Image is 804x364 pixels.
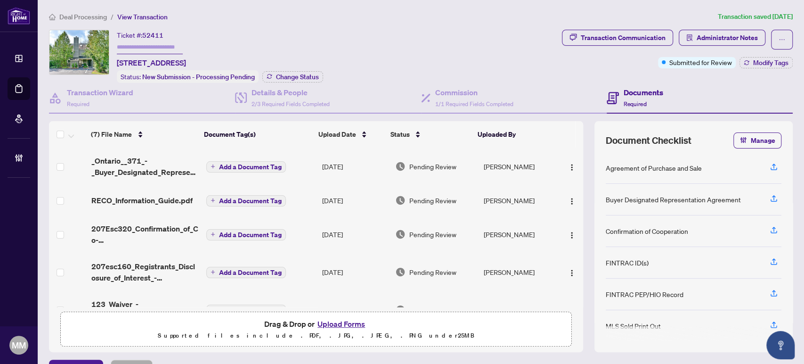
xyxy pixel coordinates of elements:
img: Logo [568,232,576,239]
button: Logo [564,227,579,242]
img: Document Status [395,161,406,172]
button: Add a Document Tag [206,304,286,316]
button: Logo [564,159,579,174]
span: Pending Review [409,161,456,172]
h4: Commission [435,87,513,98]
button: Upload Forms [315,318,368,330]
td: [DATE] [318,148,391,185]
span: Drag & Drop or [264,318,368,330]
div: Status: [117,70,259,83]
img: logo [8,7,30,25]
button: Add a Document Tag [206,194,286,207]
td: [PERSON_NAME] [480,148,558,185]
th: Upload Date [314,121,386,148]
span: Pending Review [409,195,456,206]
span: home [49,14,56,20]
p: Supported files include .PDF, .JPG, .JPEG, .PNG under 25 MB [66,330,566,341]
span: View Transaction [117,13,168,21]
td: [PERSON_NAME] [480,253,558,291]
span: _Ontario__371_-_Buyer_Designated_Representation_Agreement_-_Authority_for_Purchase_or_Lease.pdf [91,155,199,178]
button: Add a Document Tag [206,229,286,240]
h4: Details & People [252,87,330,98]
span: 207esc160_Registrants_Disclosure_of_Interest_-_Acquisition_of_Property_-_PropTx-[PERSON_NAME] 1.pdf [91,261,199,283]
span: Add a Document Tag [219,164,282,170]
span: Status [390,129,409,140]
span: 2/3 Required Fields Completed [252,100,330,108]
button: Administrator Notes [679,30,765,46]
span: ellipsis [779,36,785,43]
span: Pending Review [409,267,456,277]
span: Required [624,100,646,108]
span: Add a Document Tag [219,307,282,314]
div: FINTRAC ID(s) [606,257,649,268]
th: Document Tag(s) [200,121,314,148]
button: Add a Document Tag [206,305,286,316]
button: Modify Tags [739,57,793,68]
span: Drag & Drop orUpload FormsSupported files include .PDF, .JPG, .JPEG, .PNG under25MB [61,312,571,347]
button: Logo [564,265,579,280]
button: Add a Document Tag [206,161,286,173]
span: Modify Tags [753,59,788,66]
span: Change Status [276,74,319,80]
button: Add a Document Tag [206,267,286,278]
span: 207Esc320_Confirmation_of_Co-operation_and_Representation_-_Buyer_Seller_-_PropTx-[PERSON_NAME] 3... [91,223,199,246]
span: solution [686,34,693,41]
img: Document Status [395,305,406,315]
img: Logo [568,198,576,205]
img: Document Status [395,229,406,240]
span: Document Checklist [606,134,691,147]
span: 52411 [142,31,163,40]
span: Add a Document Tag [219,232,282,238]
div: Agreement of Purchase and Sale [606,163,702,173]
span: 1/1 Required Fields Completed [435,100,513,108]
span: (7) File Name [91,129,132,140]
img: Document Status [395,195,406,206]
span: plus [211,198,215,203]
span: Add a Document Tag [219,269,282,276]
span: Add a Document Tag [219,198,282,204]
div: Buyer Designated Representation Agreement [606,194,741,205]
th: Uploaded By [474,121,551,148]
span: Manage [751,133,775,148]
th: Status [386,121,474,148]
span: Upload Date [318,129,356,140]
span: plus [211,270,215,274]
img: Logo [568,269,576,277]
img: Document Status [395,267,406,277]
img: IMG-S12352340_1.jpg [49,30,109,74]
span: Administrator Notes [697,30,758,45]
button: Logo [564,193,579,208]
button: Manage [733,132,781,149]
div: MLS Sold Print Out [606,321,661,331]
td: [DATE] [318,253,391,291]
div: Transaction Communication [581,30,666,45]
td: [PERSON_NAME] [480,291,558,329]
span: Pending Review [409,305,456,315]
span: RECO_Information_Guide.pdf [91,195,193,206]
li: / [111,11,114,22]
td: [PERSON_NAME] [480,215,558,253]
span: New Submission - Processing Pending [142,73,255,81]
td: [DATE] [318,215,391,253]
button: Add a Document Tag [206,195,286,207]
span: Required [67,100,89,108]
button: Change Status [262,71,323,83]
h4: Transaction Wizard [67,87,133,98]
th: (7) File Name [87,121,200,148]
img: Logo [568,164,576,171]
span: plus [211,232,215,237]
button: Logo [564,302,579,317]
button: Add a Document Tag [206,160,286,173]
span: plus [211,164,215,169]
button: Add a Document Tag [206,228,286,240]
td: [PERSON_NAME] [480,185,558,215]
span: MM [12,339,26,352]
span: 123_Waiver_-_Agreement_of_Purchase_and_Sale__Buyer__A_-_PropTx-[PERSON_NAME] 1.pdf [91,298,199,321]
button: Open asap [766,331,795,359]
div: FINTRAC PEP/HIO Record [606,289,683,299]
button: Add a Document Tag [206,266,286,278]
td: [DATE] [318,185,391,215]
div: Confirmation of Cooperation [606,226,688,236]
span: Submitted for Review [669,57,732,67]
button: Transaction Communication [562,30,673,46]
